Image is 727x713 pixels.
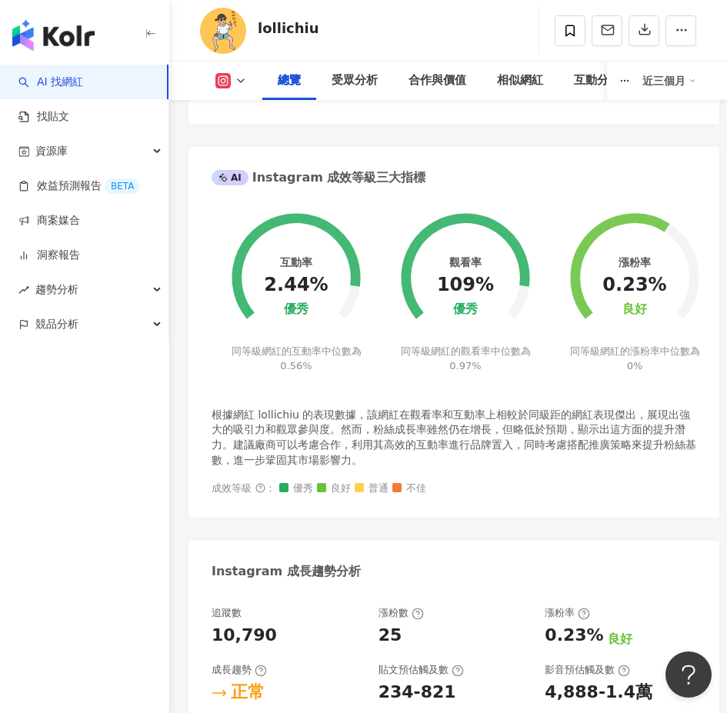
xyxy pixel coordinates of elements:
[392,483,426,495] span: 不佳
[497,72,543,90] div: 相似網紅
[212,624,277,648] div: 10,790
[280,256,312,268] div: 互動率
[449,256,482,268] div: 觀看率
[545,606,590,620] div: 漲粉率
[284,302,308,317] div: 優秀
[642,68,696,93] div: 近三個月
[35,272,78,307] span: 趨勢分析
[379,663,464,677] div: 貼文預估觸及數
[409,72,466,90] div: 合作與價值
[212,606,242,620] div: 追蹤數
[545,663,630,677] div: 影音預估觸及數
[200,8,246,54] img: KOL Avatar
[18,213,80,228] a: 商案媒合
[231,681,265,705] div: 正常
[212,408,696,468] div: 根據網紅 lollichiu 的表現數據，該網紅在觀看率和互動率上相較於同級距的網紅表現傑出，展現出強大的吸引力和觀眾參與度。然而，粉絲成長率雖然仍在增長，但略低於預期，顯示出這方面的提升潛力。...
[229,345,364,372] div: 同等級網紅的互動率中位數為
[18,285,29,295] span: rise
[317,483,351,495] span: 良好
[278,72,301,90] div: 總覽
[212,483,696,495] div: 成效等級 ：
[264,275,328,296] div: 2.44%
[568,345,702,372] div: 同等級網紅的漲粉率中位數為
[212,169,425,186] div: Instagram 成效等級三大指標
[545,681,652,705] div: 4,888-1.4萬
[379,624,402,648] div: 25
[619,256,651,268] div: 漲粉率
[212,170,248,185] div: AI
[379,681,456,705] div: 234-821
[627,360,643,371] span: 0%
[453,302,478,317] div: 優秀
[35,134,68,168] span: 資源庫
[665,651,712,698] iframe: Help Scout Beacon - Open
[437,275,494,296] div: 109%
[545,624,603,648] div: 0.23%
[35,307,78,342] span: 競品分析
[399,345,533,372] div: 同等級網紅的觀看率中位數為
[355,483,389,495] span: 普通
[332,72,378,90] div: 受眾分析
[12,20,95,51] img: logo
[279,483,313,495] span: 優秀
[18,248,80,263] a: 洞察報告
[379,606,424,620] div: 漲粉數
[18,75,83,90] a: searchAI 找網紅
[280,360,312,371] span: 0.56%
[602,275,666,296] div: 0.23%
[18,109,69,125] a: 找貼文
[622,302,647,317] div: 良好
[18,178,140,194] a: 效益預測報告BETA
[212,563,361,580] div: Instagram 成長趨勢分析
[449,360,481,371] span: 0.97%
[258,18,319,38] div: lollichiu
[212,663,267,677] div: 成長趨勢
[574,72,620,90] div: 互動分析
[608,631,632,648] div: 良好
